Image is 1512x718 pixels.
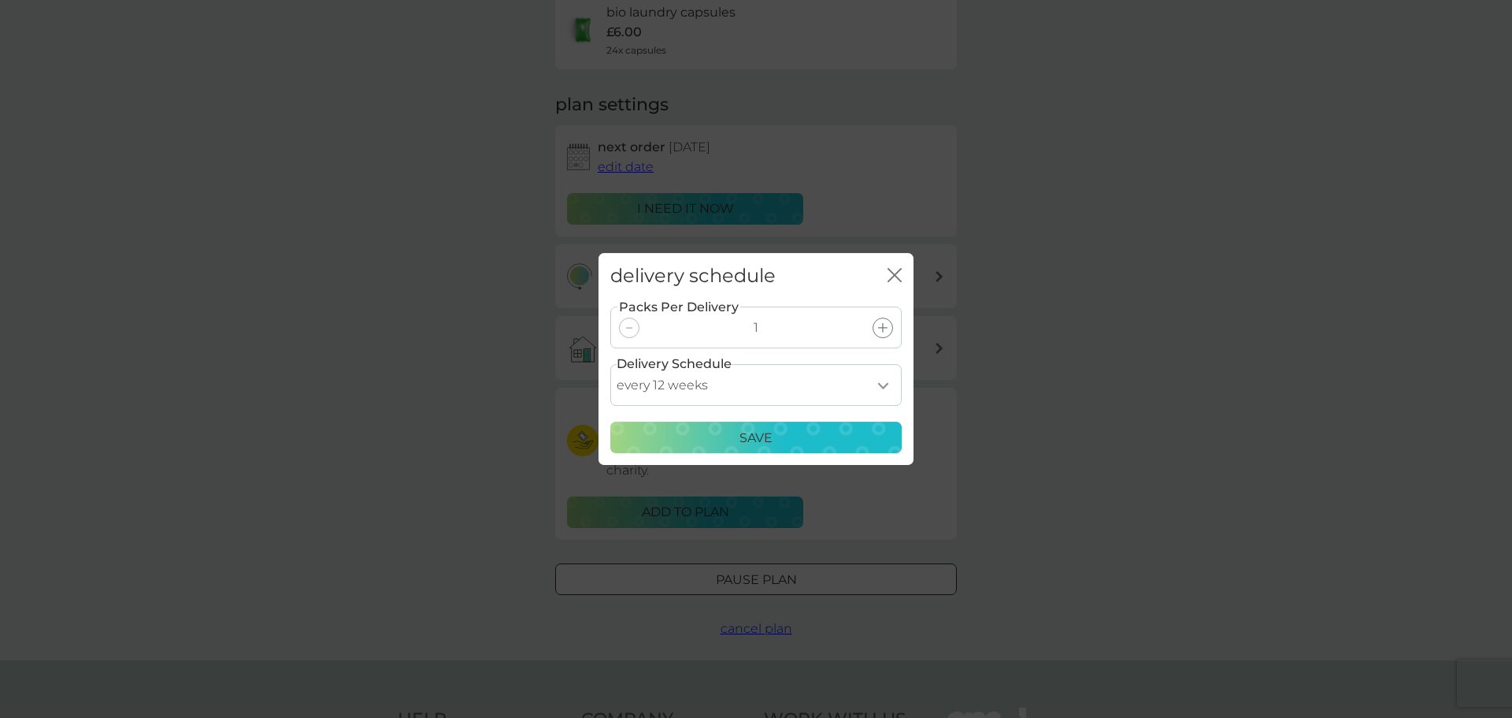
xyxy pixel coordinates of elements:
p: Save [739,428,773,448]
h2: delivery schedule [610,265,776,288]
label: Packs Per Delivery [617,297,740,318]
p: 1 [754,318,758,338]
button: Save [610,422,902,453]
button: close [888,268,902,285]
label: Delivery Schedule [617,354,732,374]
